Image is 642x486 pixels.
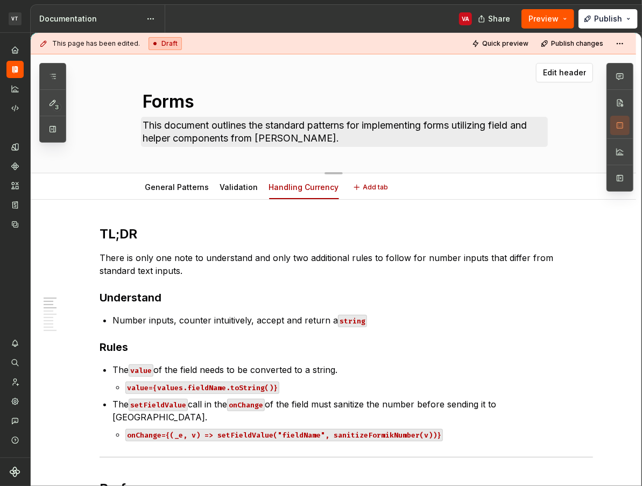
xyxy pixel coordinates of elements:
[6,100,24,117] a: Code automation
[6,80,24,97] a: Analytics
[9,12,22,25] div: VT
[6,335,24,352] button: Notifications
[269,182,339,192] a: Handling Currency
[6,196,24,214] a: Storybook stories
[521,9,574,29] button: Preview
[488,13,510,24] span: Share
[6,412,24,429] button: Contact support
[100,251,593,277] p: There is only one note to understand and only two additional rules to follow for number inputs th...
[220,182,258,192] a: Validation
[10,467,20,477] svg: Supernova Logo
[112,398,593,424] p: The call in the of the field must sanitize the number before sending it to [GEOGRAPHIC_DATA].
[125,429,443,441] code: onChange={(_e, v) => setFieldValue("fieldName", sanitizeFormikNumber(v))}
[52,39,140,48] span: This page has been edited.
[161,39,178,48] span: Draft
[350,180,393,195] button: Add tab
[338,315,367,327] code: string
[482,39,528,48] span: Quick preview
[145,182,209,192] a: General Patterns
[551,39,603,48] span: Publish changes
[141,117,548,147] textarea: This document outlines the standard patterns for implementing forms utilizing field and helper co...
[469,36,533,51] button: Quick preview
[129,364,153,377] code: value
[100,341,128,354] strong: Rules
[53,103,61,111] span: 3
[6,216,24,233] a: Data sources
[6,138,24,156] a: Design tokens
[39,13,141,24] div: Documentation
[112,363,593,376] p: The of the field needs to be converted to a string.
[141,175,214,198] div: General Patterns
[462,15,469,23] div: VA
[129,399,188,411] code: setFieldValue
[6,374,24,391] a: Invite team
[363,183,389,192] span: Add tab
[265,175,343,198] div: Handling Currency
[594,13,622,24] span: Publish
[227,399,265,411] code: onChange
[125,382,279,394] code: value={values.fieldName.toString()}
[100,291,161,304] strong: Understand
[528,13,559,24] span: Preview
[2,7,28,30] button: VT
[112,314,593,327] p: Number inputs, counter intuitively, accept and return a
[6,61,24,78] a: Documentation
[538,36,608,51] button: Publish changes
[536,63,593,82] button: Edit header
[6,41,24,59] a: Home
[6,354,24,371] button: Search ⌘K
[100,226,593,243] h2: TL;DR
[543,67,586,78] span: Edit header
[472,9,517,29] button: Share
[141,89,548,115] textarea: Forms
[578,9,638,29] button: Publish
[6,393,24,410] a: Settings
[216,175,263,198] div: Validation
[6,158,24,175] a: Components
[6,177,24,194] a: Assets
